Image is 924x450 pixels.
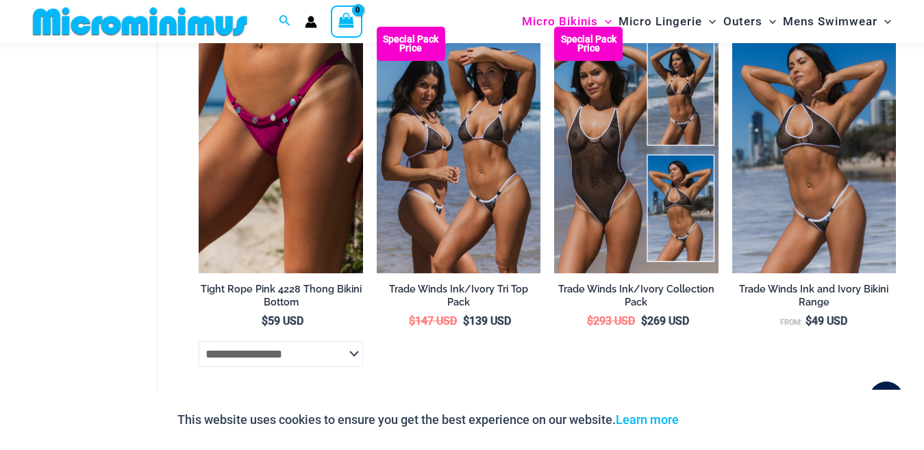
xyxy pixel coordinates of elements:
[732,283,896,308] h2: Trade Winds Ink and Ivory Bikini Range
[783,4,877,39] span: Mens Swimwear
[641,314,689,327] bdi: 269 USD
[377,283,540,308] h2: Trade Winds Ink/Ivory Tri Top Pack
[598,4,612,39] span: Menu Toggle
[554,283,718,314] a: Trade Winds Ink/Ivory Collection Pack
[732,283,896,314] a: Trade Winds Ink and Ivory Bikini Range
[780,318,802,327] span: From:
[199,283,362,308] h2: Tight Rope Pink 4228 Thong Bikini Bottom
[331,5,362,37] a: View Shopping Cart, empty
[641,314,647,327] span: $
[199,283,362,314] a: Tight Rope Pink 4228 Thong Bikini Bottom
[199,27,362,273] img: Tight Rope Pink 4228 Thong 01
[615,4,719,39] a: Micro LingerieMenu ToggleMenu Toggle
[720,4,779,39] a: OutersMenu ToggleMenu Toggle
[806,314,847,327] bdi: 49 USD
[377,27,540,273] a: Top Bum Pack Top Bum Pack bTop Bum Pack b
[619,4,702,39] span: Micro Lingerie
[262,314,303,327] bdi: 59 USD
[409,314,415,327] span: $
[305,16,317,28] a: Account icon link
[27,6,253,37] img: MM SHOP LOGO FLAT
[762,4,776,39] span: Menu Toggle
[554,283,718,308] h2: Trade Winds Ink/Ivory Collection Pack
[177,410,679,430] p: This website uses cookies to ensure you get the best experience on our website.
[377,35,445,53] b: Special Pack Price
[877,4,891,39] span: Menu Toggle
[689,403,747,436] button: Accept
[377,283,540,314] a: Trade Winds Ink/Ivory Tri Top Pack
[554,27,718,273] a: Collection Pack Collection Pack b (1)Collection Pack b (1)
[616,412,679,427] a: Learn more
[522,4,598,39] span: Micro Bikinis
[723,4,762,39] span: Outers
[409,314,457,327] bdi: 147 USD
[587,314,635,327] bdi: 293 USD
[377,27,540,273] img: Top Bum Pack
[779,4,895,39] a: Mens SwimwearMenu ToggleMenu Toggle
[463,314,469,327] span: $
[732,27,896,273] img: Tradewinds Ink and Ivory 384 Halter 453 Micro 02
[516,2,897,41] nav: Site Navigation
[279,13,291,30] a: Search icon link
[702,4,716,39] span: Menu Toggle
[199,27,362,273] a: Tight Rope Pink 4228 Thong 01Tight Rope Pink 4228 Thong 02Tight Rope Pink 4228 Thong 02
[554,35,623,53] b: Special Pack Price
[554,27,718,273] img: Collection Pack
[519,4,615,39] a: Micro BikinisMenu ToggleMenu Toggle
[463,314,511,327] bdi: 139 USD
[806,314,812,327] span: $
[732,27,896,273] a: Tradewinds Ink and Ivory 384 Halter 453 Micro 02Tradewinds Ink and Ivory 384 Halter 453 Micro 01T...
[262,314,268,327] span: $
[587,314,593,327] span: $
